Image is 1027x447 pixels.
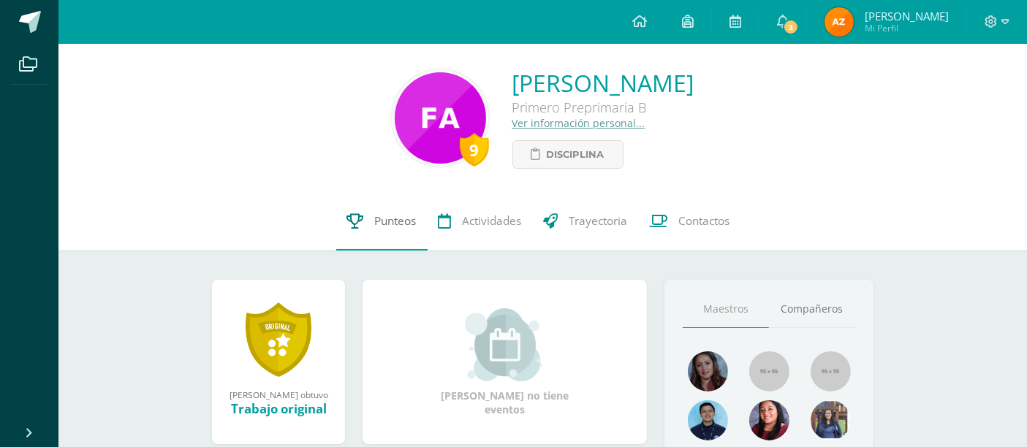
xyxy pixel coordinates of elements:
[825,7,854,37] img: d82ac3c12ed4879cc7ed5a41dc400164.png
[688,400,728,440] img: 8f174f9ec83d682dfb8124fd4ef1c5f7.png
[811,400,851,440] img: 5f16eb7d28f7abac0ce748f7edbc0842.png
[432,308,578,416] div: [PERSON_NAME] no tiene eventos
[428,192,533,251] a: Actividades
[569,213,628,229] span: Trayectoria
[395,72,486,164] img: 2b484b766f1f4d6f9c960b7ba837eb3d.png
[375,213,417,229] span: Punteos
[547,141,605,168] span: Disciplina
[512,67,694,99] a: [PERSON_NAME]
[639,192,741,251] a: Contactos
[227,400,330,417] div: Trabajo original
[533,192,639,251] a: Trayectoria
[683,291,769,328] a: Maestros
[783,19,799,35] span: 3
[679,213,730,229] span: Contactos
[512,116,645,130] a: Ver información personal...
[865,9,949,23] span: [PERSON_NAME]
[749,400,789,440] img: 793c0cca7fcd018feab202218d1df9f6.png
[865,22,949,34] span: Mi Perfil
[460,133,489,167] div: 9
[811,351,851,391] img: 55x55
[465,308,545,381] img: event_small.png
[749,351,789,391] img: 55x55
[336,192,428,251] a: Punteos
[769,291,855,328] a: Compañeros
[227,389,330,400] div: [PERSON_NAME] obtuvo
[688,351,728,391] img: cfe9d85690dbbe1c36d51a4e3ab291b3.png
[463,213,522,229] span: Actividades
[512,140,624,169] a: Disciplina
[512,99,694,116] div: Primero Preprimaria B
